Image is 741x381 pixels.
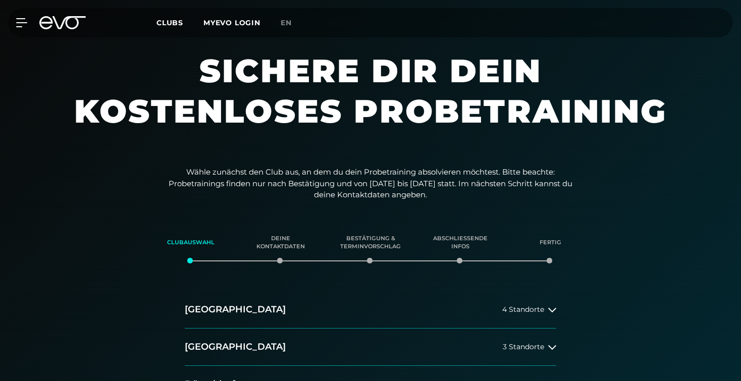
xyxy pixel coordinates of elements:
[338,229,403,256] div: Bestätigung & Terminvorschlag
[502,306,544,313] span: 4 Standorte
[169,167,572,201] p: Wähle zunächst den Club aus, an dem du dein Probetraining absolvieren möchtest. Bitte beachte: Pr...
[203,18,260,27] a: MYEVO LOGIN
[156,18,203,27] a: Clubs
[185,303,286,316] h2: [GEOGRAPHIC_DATA]
[185,329,556,366] button: [GEOGRAPHIC_DATA]3 Standorte
[158,229,223,256] div: Clubauswahl
[428,229,493,256] div: Abschließende Infos
[248,229,313,256] div: Deine Kontaktdaten
[281,18,292,27] span: en
[281,17,304,29] a: en
[156,18,183,27] span: Clubs
[503,343,544,351] span: 3 Standorte
[68,50,673,151] h1: Sichere dir dein kostenloses Probetraining
[185,291,556,329] button: [GEOGRAPHIC_DATA]4 Standorte
[185,341,286,353] h2: [GEOGRAPHIC_DATA]
[518,229,583,256] div: Fertig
